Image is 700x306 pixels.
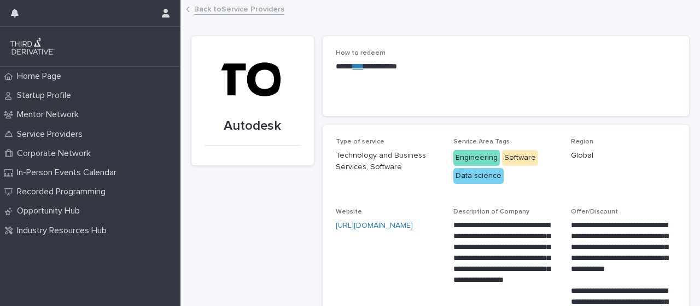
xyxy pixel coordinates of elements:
img: q0dI35fxT46jIlCv2fcp [9,36,56,57]
p: Corporate Network [13,148,100,159]
p: Industry Resources Hub [13,226,115,236]
p: Autodesk [205,118,301,134]
div: Engineering [453,150,500,166]
span: Type of service [336,138,384,145]
p: Technology and Business Services, Software [336,150,440,173]
p: Opportunity Hub [13,206,89,216]
p: Global [571,150,675,161]
span: Description of Company [453,209,529,215]
p: Home Page [13,71,70,82]
span: How to redeem [336,50,386,56]
div: Data science [453,168,504,184]
p: Mentor Network [13,109,87,120]
span: Service Area Tags [453,138,510,145]
a: [URL][DOMAIN_NAME] [336,222,413,229]
span: Offer/Discount [571,209,618,215]
p: Recorded Programming [13,187,114,197]
span: Website [336,209,362,215]
p: In-Person Events Calendar [13,168,125,178]
span: Region [571,138,593,145]
p: Service Providers [13,129,91,140]
a: Back toService Providers [194,2,284,15]
div: Software [502,150,538,166]
p: Startup Profile [13,90,80,101]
